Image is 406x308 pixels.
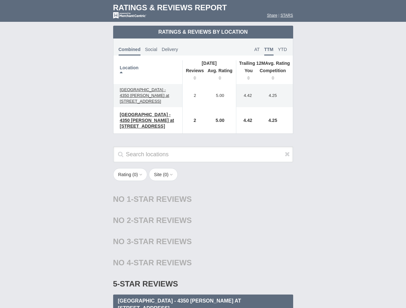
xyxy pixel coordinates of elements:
[113,273,293,295] div: 5-Star Reviews
[236,60,293,66] th: Avg. Rating
[120,87,169,104] span: [GEOGRAPHIC_DATA] - 4350 [PERSON_NAME] at [STREET_ADDRESS]
[113,189,293,210] div: No 1-Star Reviews
[182,66,204,84] th: Reviews: activate to sort column ascending
[254,47,260,52] span: AT
[162,47,178,52] span: Delivery
[113,12,146,19] img: mc-powered-by-logo-white-103.png
[113,60,183,84] th: Location: activate to sort column descending
[117,111,179,130] a: [GEOGRAPHIC_DATA] - 4350 [PERSON_NAME] at [STREET_ADDRESS]
[236,66,256,84] th: You: activate to sort column ascending
[280,13,293,18] a: STARS
[113,231,293,252] div: No 3-Star Reviews
[113,210,293,231] div: No 2-Star Reviews
[119,47,140,56] span: Combined
[113,168,148,181] button: Rating (0)
[239,61,265,66] span: Trailing 12M
[113,26,293,38] td: Ratings & Reviews by Location
[256,107,293,133] td: 4.25
[165,172,167,177] span: 0
[117,86,179,105] a: [GEOGRAPHIC_DATA] - 4350 [PERSON_NAME] at [STREET_ADDRESS]
[182,84,204,107] td: 2
[149,168,178,181] button: Site (0)
[256,84,293,107] td: 4.25
[256,66,293,84] th: Competition : activate to sort column ascending
[204,66,236,84] th: Avg. Rating: activate to sort column ascending
[204,84,236,107] td: 5.00
[278,13,279,18] span: |
[120,112,174,129] span: [GEOGRAPHIC_DATA] - 4350 [PERSON_NAME] at [STREET_ADDRESS]
[145,47,157,52] span: Social
[113,252,293,273] div: No 4-Star Reviews
[236,84,256,107] td: 4.42
[134,172,137,177] span: 0
[264,47,274,56] span: TTM
[182,60,236,66] th: [DATE]
[204,107,236,133] td: 5.00
[278,47,287,52] span: YTD
[267,13,277,18] a: Share
[236,107,256,133] td: 4.42
[182,107,204,133] td: 2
